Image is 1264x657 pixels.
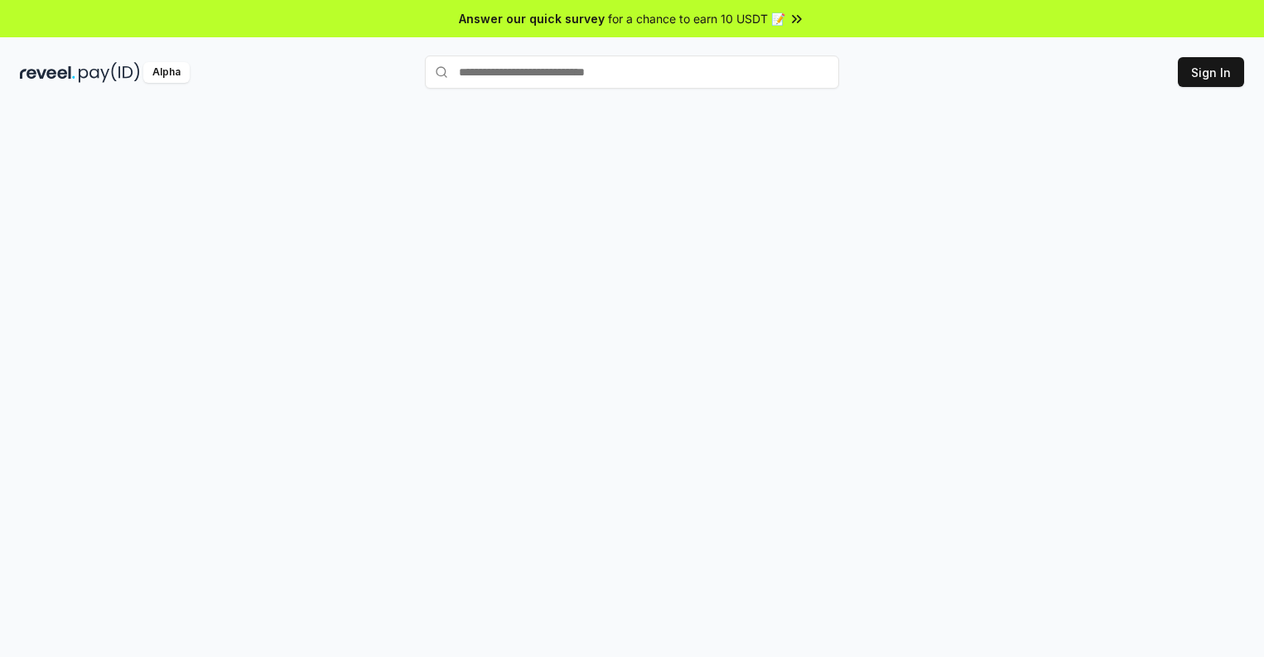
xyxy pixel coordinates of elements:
[20,62,75,83] img: reveel_dark
[459,10,605,27] span: Answer our quick survey
[143,62,190,83] div: Alpha
[79,62,140,83] img: pay_id
[1178,57,1244,87] button: Sign In
[608,10,785,27] span: for a chance to earn 10 USDT 📝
